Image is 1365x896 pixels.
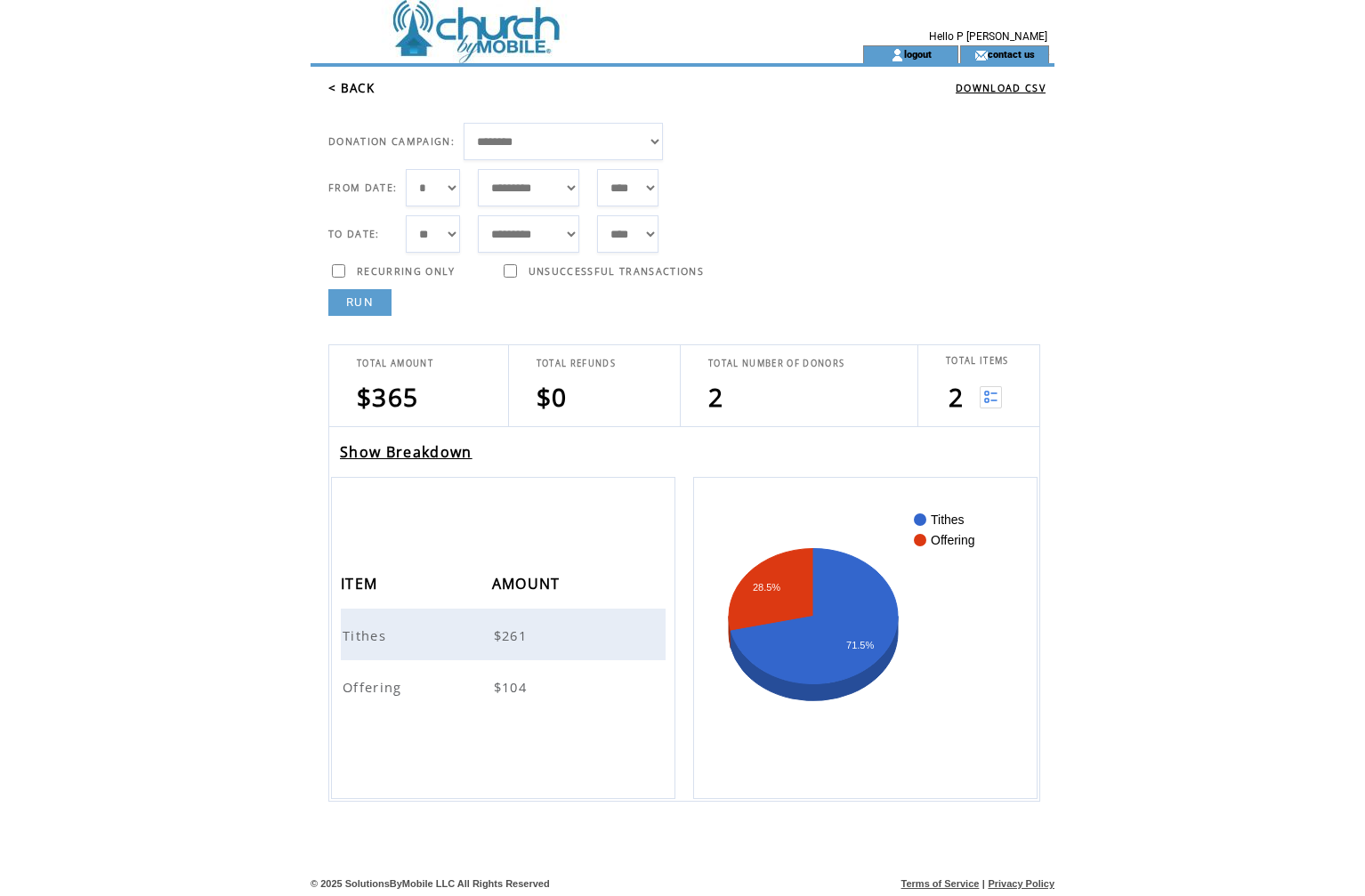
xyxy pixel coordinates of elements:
[529,265,704,278] span: UNSUCCESSFUL TRANSACTIONS
[494,678,531,696] span: $104
[341,569,382,602] span: ITEM
[980,386,1002,408] img: View list
[904,48,932,60] a: logout
[328,289,392,316] a: RUN
[340,442,472,462] a: Show Breakdown
[357,380,418,414] span: $365
[343,678,407,696] span: Offering
[343,626,391,644] span: Tithes
[708,380,723,414] span: 2
[988,48,1035,60] a: contact us
[929,30,1047,43] span: Hello P [PERSON_NAME]
[343,626,391,642] a: Tithes
[846,640,874,650] text: 71.5%
[988,878,1054,889] a: Privacy Policy
[946,355,1009,367] span: TOTAL ITEMS
[328,228,380,240] span: TO DATE:
[311,878,550,889] span: © 2025 SolutionsByMobile LLC All Rights Reserved
[753,582,780,593] text: 28.5%
[328,182,397,194] span: FROM DATE:
[341,577,382,588] a: ITEM
[956,82,1046,94] a: DOWNLOAD CSV
[891,48,904,62] img: account_icon.gif
[721,505,1010,771] svg: A chart.
[974,48,988,62] img: contact_us_icon.gif
[949,380,964,414] span: 2
[982,878,985,889] span: |
[357,265,456,278] span: RECURRING ONLY
[328,135,455,148] span: DONATION CAMPAIGN:
[901,878,980,889] a: Terms of Service
[343,677,407,693] a: Offering
[537,380,568,414] span: $0
[931,533,975,547] text: Offering
[492,569,565,602] span: AMOUNT
[494,626,531,644] span: $261
[492,577,565,588] a: AMOUNT
[708,358,844,369] span: TOTAL NUMBER OF DONORS
[357,358,433,369] span: TOTAL AMOUNT
[328,80,375,96] a: < BACK
[537,358,616,369] span: TOTAL REFUNDS
[931,513,965,527] text: Tithes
